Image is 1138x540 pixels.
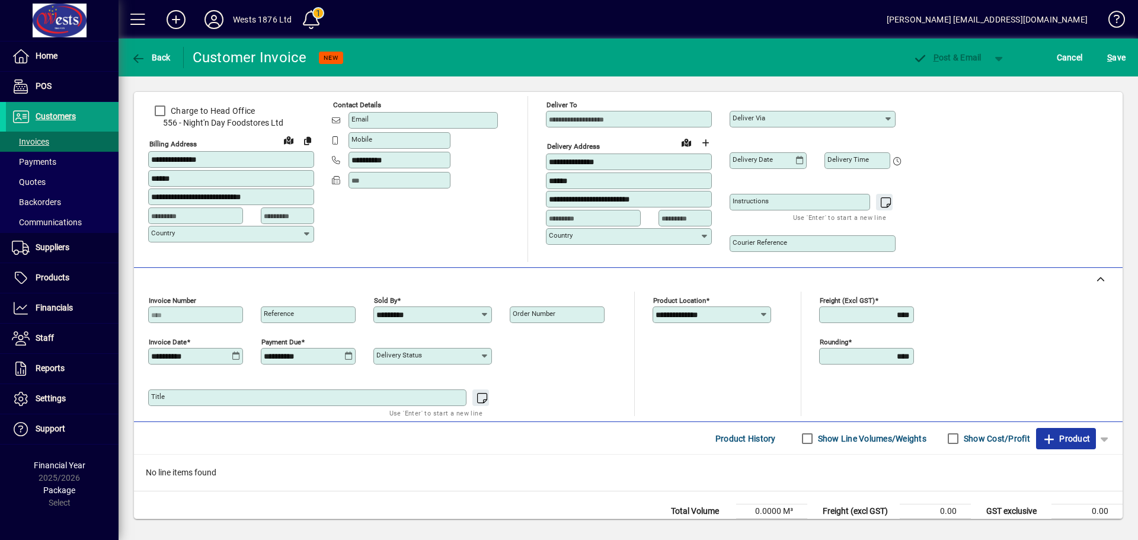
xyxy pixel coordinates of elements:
[128,47,174,68] button: Back
[907,47,987,68] button: Post & Email
[389,406,482,420] mat-hint: Use 'Enter' to start a new line
[12,218,82,227] span: Communications
[913,53,982,62] span: ost & Email
[934,53,939,62] span: P
[134,455,1123,491] div: No line items found
[900,504,971,519] td: 0.00
[817,504,900,519] td: Freight (excl GST)
[279,130,298,149] a: View on map
[653,296,706,305] mat-label: Product location
[6,263,119,293] a: Products
[665,519,736,533] td: Total Weight
[820,338,848,346] mat-label: Rounding
[816,433,926,445] label: Show Line Volumes/Weights
[148,117,314,129] span: 556 - Night'n Day Foodstores Ltd
[6,233,119,263] a: Suppliers
[1036,428,1096,449] button: Product
[36,333,54,343] span: Staff
[149,338,187,346] mat-label: Invoice date
[549,231,573,239] mat-label: Country
[36,273,69,282] span: Products
[6,41,119,71] a: Home
[736,519,807,533] td: 0.0000 Kg
[827,155,869,164] mat-label: Delivery time
[1099,2,1123,41] a: Knowledge Base
[12,157,56,167] span: Payments
[980,519,1051,533] td: GST
[36,303,73,312] span: Financials
[793,210,886,224] mat-hint: Use 'Enter' to start a new line
[36,394,66,403] span: Settings
[43,485,75,495] span: Package
[6,384,119,414] a: Settings
[1107,53,1112,62] span: S
[1051,504,1123,519] td: 0.00
[1054,47,1086,68] button: Cancel
[36,81,52,91] span: POS
[12,137,49,146] span: Invoices
[1107,48,1126,67] span: ave
[36,363,65,373] span: Reports
[351,115,369,123] mat-label: Email
[6,212,119,232] a: Communications
[961,433,1030,445] label: Show Cost/Profit
[12,177,46,187] span: Quotes
[36,111,76,121] span: Customers
[900,519,971,533] td: 0.00
[6,354,119,384] a: Reports
[1104,47,1129,68] button: Save
[980,504,1051,519] td: GST exclusive
[733,155,773,164] mat-label: Delivery date
[733,114,765,122] mat-label: Deliver via
[168,105,255,117] label: Charge to Head Office
[817,519,900,533] td: Rounding
[733,238,787,247] mat-label: Courier Reference
[264,309,294,318] mat-label: Reference
[298,131,317,150] button: Copy to Delivery address
[6,324,119,353] a: Staff
[665,504,736,519] td: Total Volume
[1057,48,1083,67] span: Cancel
[151,392,165,401] mat-label: Title
[6,192,119,212] a: Backorders
[677,133,696,152] a: View on map
[119,47,184,68] app-page-header-button: Back
[149,296,196,305] mat-label: Invoice number
[6,132,119,152] a: Invoices
[736,504,807,519] td: 0.0000 M³
[715,429,776,448] span: Product History
[887,10,1088,29] div: [PERSON_NAME] [EMAIL_ADDRESS][DOMAIN_NAME]
[1051,519,1123,533] td: 0.00
[34,461,85,470] span: Financial Year
[351,135,372,143] mat-label: Mobile
[12,197,61,207] span: Backorders
[733,197,769,205] mat-label: Instructions
[820,296,875,305] mat-label: Freight (excl GST)
[36,242,69,252] span: Suppliers
[6,414,119,444] a: Support
[6,152,119,172] a: Payments
[6,72,119,101] a: POS
[374,296,397,305] mat-label: Sold by
[376,351,422,359] mat-label: Delivery status
[261,338,301,346] mat-label: Payment due
[36,51,57,60] span: Home
[233,10,292,29] div: Wests 1876 Ltd
[546,101,577,109] mat-label: Deliver To
[513,309,555,318] mat-label: Order number
[324,54,338,62] span: NEW
[696,133,715,152] button: Choose address
[1042,429,1090,448] span: Product
[151,229,175,237] mat-label: Country
[193,48,307,67] div: Customer Invoice
[131,53,171,62] span: Back
[157,9,195,30] button: Add
[6,172,119,192] a: Quotes
[711,428,781,449] button: Product History
[195,9,233,30] button: Profile
[36,424,65,433] span: Support
[6,293,119,323] a: Financials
